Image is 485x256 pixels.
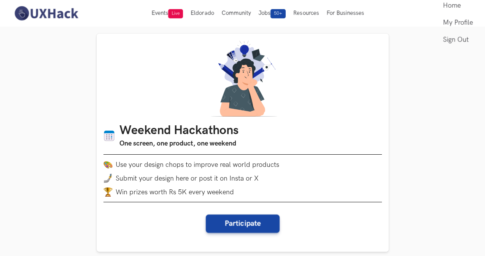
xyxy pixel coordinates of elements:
img: palette.png [103,160,113,169]
span: Submit your design here or post it on Insta or X [116,174,259,182]
img: Calendar icon [103,130,115,142]
img: A designer thinking [206,40,279,117]
img: UXHack-logo.png [12,5,80,21]
a: Sign Out [443,31,473,48]
li: Win prizes worth Rs 5K every weekend [103,187,382,197]
h1: Weekend Hackathons [119,123,239,138]
a: My Profile [443,14,473,31]
button: Participate [206,214,280,233]
span: Live [168,9,183,18]
span: 50+ [270,9,286,18]
img: trophy.png [103,187,113,197]
li: Use your design chops to improve real world products [103,160,382,169]
h3: One screen, one product, one weekend [119,138,239,149]
img: mobile-in-hand.png [103,174,113,183]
